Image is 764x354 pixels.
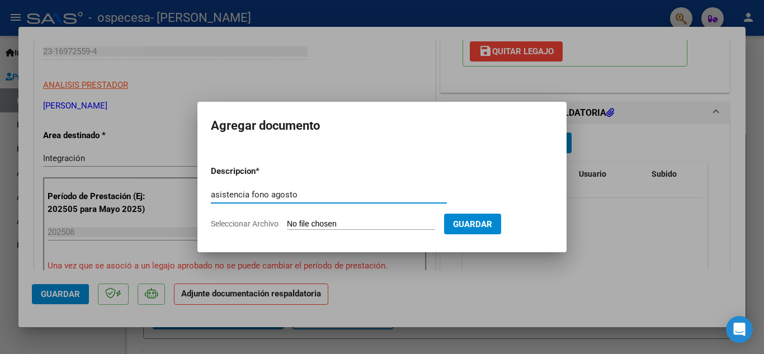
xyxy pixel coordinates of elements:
span: Guardar [453,219,492,229]
div: Open Intercom Messenger [726,316,753,343]
span: Seleccionar Archivo [211,219,279,228]
h2: Agregar documento [211,115,553,136]
p: Descripcion [211,165,314,178]
button: Guardar [444,214,501,234]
